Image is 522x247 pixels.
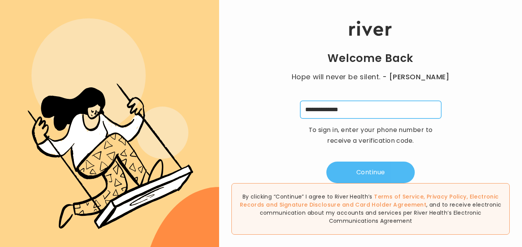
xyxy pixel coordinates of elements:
a: Card Holder Agreement [355,201,426,209]
a: Terms of Service [374,193,424,200]
button: Continue [326,162,415,183]
span: - [PERSON_NAME] [382,72,449,82]
div: By clicking “Continue” I agree to River Health’s [231,183,510,235]
p: To sign in, enter your phone number to receive a verification code. [303,125,438,146]
a: Electronic Records and Signature Disclosure [240,193,499,209]
p: Hope will never be silent. [284,72,457,82]
span: , and to receive electronic communication about my accounts and services per River Health’s Elect... [260,201,502,225]
span: , , and [240,193,499,209]
a: Privacy Policy [427,193,467,200]
h1: Welcome Back [327,52,414,65]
